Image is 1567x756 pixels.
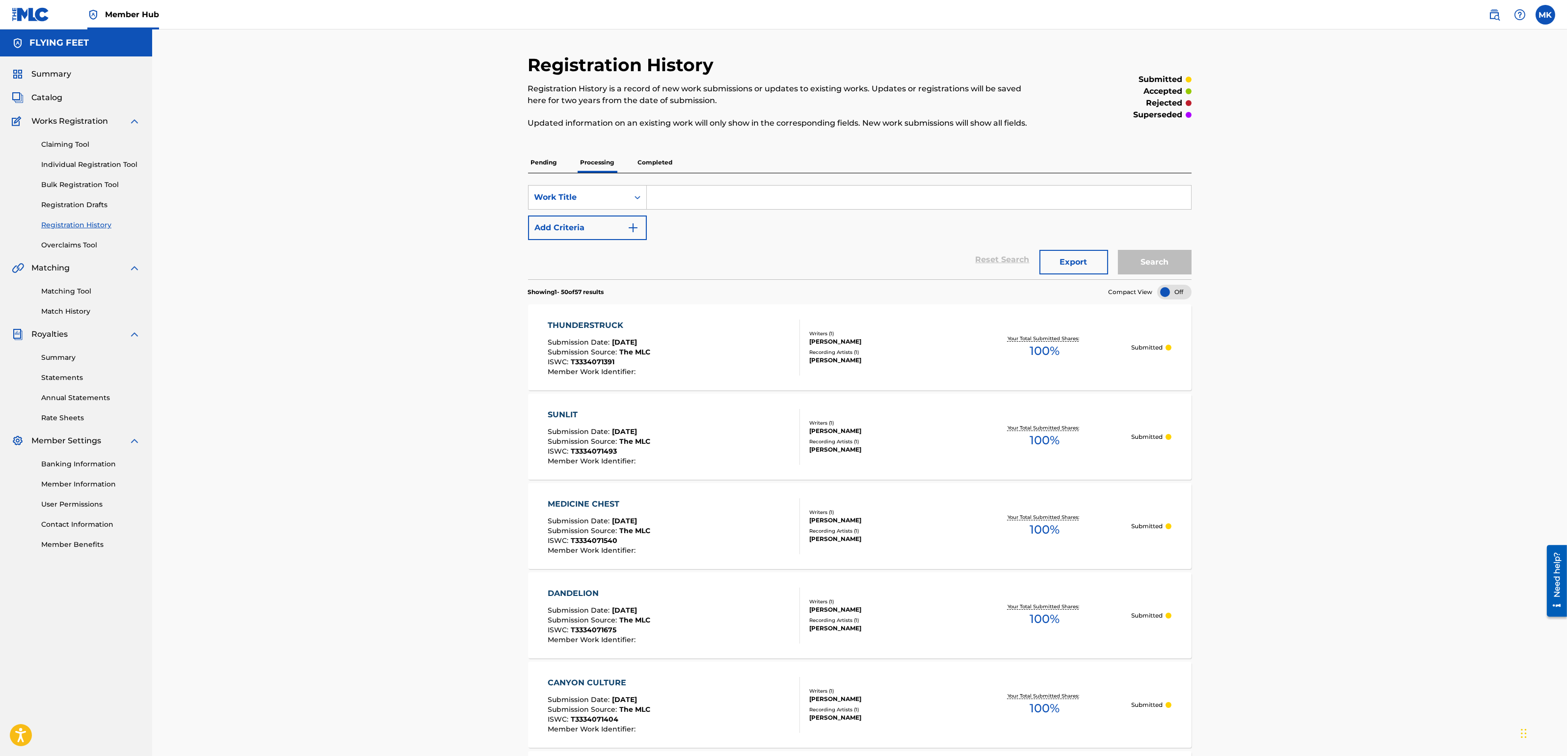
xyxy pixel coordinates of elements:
span: The MLC [619,348,650,356]
a: SummarySummary [12,68,71,80]
img: Works Registration [12,115,25,127]
div: [PERSON_NAME] [809,356,957,365]
a: Rate Sheets [41,413,140,423]
p: Completed [635,152,676,173]
img: help [1514,9,1526,21]
a: Summary [41,352,140,363]
span: [DATE] [612,427,637,436]
span: T3334071404 [571,715,618,724]
div: DANDELION [548,588,650,599]
p: Showing 1 - 50 of 57 results [528,288,604,297]
div: [PERSON_NAME] [809,535,957,543]
p: Updated information on an existing work will only show in the corresponding fields. New work subm... [528,117,1039,129]
a: MEDICINE CHESTSubmission Date:[DATE]Submission Source:The MLCISWC:T3334071540Member Work Identifi... [528,483,1192,569]
a: Bulk Registration Tool [41,180,140,190]
div: Drag [1521,719,1527,748]
span: Member Work Identifier : [548,635,638,644]
span: Submission Date : [548,606,612,615]
a: THUNDERSTRUCKSubmission Date:[DATE]Submission Source:The MLCISWC:T3334071391Member Work Identifie... [528,304,1192,390]
p: Registration History is a record of new work submissions or updates to existing works. Updates or... [528,83,1039,107]
p: Your Total Submitted Shares: [1008,603,1082,610]
p: Submitted [1131,611,1163,620]
span: Submission Source : [548,348,619,356]
span: Submission Source : [548,616,619,624]
div: Writers ( 1 ) [809,330,957,337]
span: Royalties [31,328,68,340]
span: [DATE] [612,338,637,347]
img: expand [129,115,140,127]
p: Pending [528,152,560,173]
div: User Menu [1536,5,1555,25]
p: Submitted [1131,701,1163,709]
a: Annual Statements [41,393,140,403]
img: expand [129,328,140,340]
span: [DATE] [612,606,637,615]
div: Writers ( 1 ) [809,687,957,695]
iframe: Chat Widget [1518,709,1567,756]
a: Statements [41,373,140,383]
span: Catalog [31,92,62,104]
span: Summary [31,68,71,80]
span: Submission Source : [548,526,619,535]
a: Member Benefits [41,540,140,550]
div: [PERSON_NAME] [809,695,957,703]
span: Submission Date : [548,695,612,704]
img: Accounts [12,37,24,49]
span: Member Hub [105,9,159,20]
span: 100 % [1030,342,1060,360]
div: Writers ( 1 ) [809,598,957,605]
div: Work Title [534,191,623,203]
form: Search Form [528,185,1192,279]
p: Your Total Submitted Shares: [1008,335,1082,342]
div: Recording Artists ( 1 ) [809,706,957,713]
span: The MLC [619,705,650,714]
span: Member Work Identifier : [548,725,638,733]
div: SUNLIT [548,409,650,421]
h5: FLYING FEET [29,37,89,49]
span: T3334071675 [571,625,616,634]
a: Public Search [1485,5,1504,25]
div: Writers ( 1 ) [809,509,957,516]
p: submitted [1139,74,1183,85]
span: Member Work Identifier : [548,367,638,376]
div: MEDICINE CHEST [548,498,650,510]
span: Member Work Identifier : [548,457,638,465]
span: Matching [31,262,70,274]
span: The MLC [619,526,650,535]
span: ISWC : [548,625,571,634]
iframe: Resource Center [1540,541,1567,621]
a: Individual Registration Tool [41,160,140,170]
div: [PERSON_NAME] [809,337,957,346]
div: [PERSON_NAME] [809,427,957,435]
button: Export [1039,250,1108,274]
span: The MLC [619,437,650,446]
img: Catalog [12,92,24,104]
p: superseded [1134,109,1183,121]
span: 100 % [1030,610,1060,628]
img: Summary [12,68,24,80]
div: [PERSON_NAME] [809,516,957,525]
button: Add Criteria [528,216,647,240]
img: 9d2ae6d4665cec9f34b9.svg [627,222,639,234]
h2: Registration History [528,54,719,76]
p: Submitted [1131,522,1163,531]
div: [PERSON_NAME] [809,624,957,633]
a: CatalogCatalog [12,92,62,104]
span: 100 % [1030,700,1060,717]
a: Match History [41,306,140,317]
p: Submitted [1131,432,1163,441]
span: 100 % [1030,521,1060,539]
span: T3334071540 [571,536,617,545]
span: Member Work Identifier : [548,546,638,555]
a: Member Information [41,479,140,489]
img: Top Rightsholder [87,9,99,21]
span: Compact View [1109,288,1153,297]
a: Claiming Tool [41,139,140,150]
span: ISWC : [548,715,571,724]
img: expand [129,435,140,447]
img: MLC Logo [12,7,50,22]
p: rejected [1146,97,1183,109]
span: ISWC : [548,536,571,545]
